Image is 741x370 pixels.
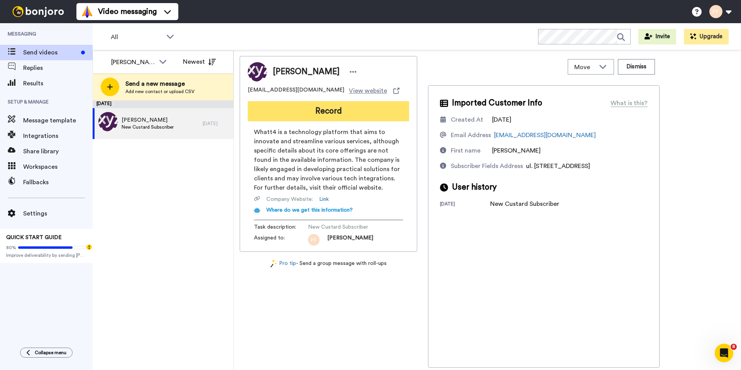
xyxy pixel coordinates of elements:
[618,59,655,75] button: Dismiss
[308,234,320,246] img: pf.png
[271,260,277,268] img: magic-wand.svg
[23,79,93,88] span: Results
[451,161,523,171] div: Subscriber Fields Address
[273,66,340,78] span: [PERSON_NAME]
[254,223,308,231] span: Task description :
[23,147,93,156] span: Share library
[111,32,162,42] span: All
[319,195,329,203] a: Link
[122,116,174,124] span: [PERSON_NAME]
[248,62,267,81] img: Image of Wayne
[6,252,86,258] span: Improve deliverability by sending [PERSON_NAME]’s from your own email
[574,63,595,72] span: Move
[494,132,596,138] a: [EMAIL_ADDRESS][DOMAIN_NAME]
[23,162,93,171] span: Workspaces
[248,86,344,95] span: [EMAIL_ADDRESS][DOMAIN_NAME]
[715,344,733,362] iframe: Intercom live chat
[20,348,73,358] button: Collapse menu
[81,5,93,18] img: vm-color.svg
[23,178,93,187] span: Fallbacks
[23,63,93,73] span: Replies
[638,29,676,44] button: Invite
[23,131,93,141] span: Integrations
[452,97,542,109] span: Imported Customer Info
[611,98,648,108] div: What is this?
[23,116,93,125] span: Message template
[451,131,491,140] div: Email Address
[451,115,483,124] div: Created At
[122,124,174,130] span: New Custard Subscriber
[308,223,381,231] span: New Custard Subscriber
[266,195,313,203] span: Company Website :
[327,234,373,246] span: [PERSON_NAME]
[111,58,155,67] div: [PERSON_NAME]
[684,29,729,44] button: Upgrade
[271,260,296,268] a: Pro tip
[266,207,353,213] span: Where do we get this information?
[254,234,308,246] span: Assigned to:
[526,163,590,169] span: ul. [STREET_ADDRESS]
[86,244,93,251] div: Tooltip anchor
[248,101,409,121] button: Record
[492,117,511,123] span: [DATE]
[492,148,541,154] span: [PERSON_NAME]
[23,209,93,218] span: Settings
[23,48,78,57] span: Send videos
[452,182,497,193] span: User history
[6,235,62,240] span: QUICK START GUIDE
[349,86,399,95] a: View website
[35,350,66,356] span: Collapse menu
[490,199,559,209] div: New Custard Subscriber
[98,6,157,17] span: Video messaging
[98,112,118,131] img: 28cc4259-0f80-47a8-ae1d-66615161043e.png
[9,6,67,17] img: bj-logo-header-white.svg
[125,88,195,95] span: Add new contact or upload CSV
[125,79,195,88] span: Send a new message
[349,86,387,95] span: View website
[731,344,737,350] span: 8
[6,244,16,251] span: 80%
[203,121,230,127] div: [DATE]
[93,100,233,108] div: [DATE]
[440,201,490,209] div: [DATE]
[451,146,480,155] div: First name
[254,127,403,192] span: Whatt4 is a technology platform that aims to innovate and streamline various services, although s...
[240,260,417,268] div: - Send a group message with roll-ups
[177,54,222,70] button: Newest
